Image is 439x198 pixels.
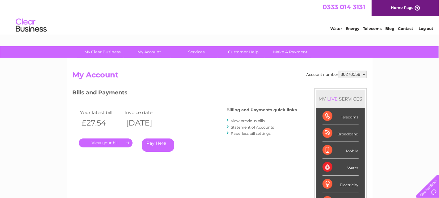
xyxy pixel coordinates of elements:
[265,46,316,58] a: Make A Payment
[79,138,133,147] a: .
[419,26,433,31] a: Log out
[73,88,297,99] h3: Bills and Payments
[316,90,365,108] div: MY SERVICES
[231,131,271,136] a: Paperless bill settings
[79,108,123,117] td: Your latest bill
[171,46,222,58] a: Services
[323,159,359,176] div: Water
[323,3,365,11] a: 0333 014 3131
[15,16,47,35] img: logo.png
[323,108,359,125] div: Telecoms
[398,26,413,31] a: Contact
[231,125,274,130] a: Statement of Accounts
[363,26,382,31] a: Telecoms
[323,142,359,159] div: Mobile
[74,3,366,30] div: Clear Business is a trading name of Verastar Limited (registered in [GEOGRAPHIC_DATA] No. 3667643...
[323,125,359,142] div: Broadband
[77,46,128,58] a: My Clear Business
[330,26,342,31] a: Water
[323,176,359,193] div: Electricity
[79,117,123,129] th: £27.54
[124,46,175,58] a: My Account
[218,46,269,58] a: Customer Help
[73,71,367,82] h2: My Account
[142,138,174,152] a: Pay Here
[123,108,167,117] td: Invoice date
[385,26,394,31] a: Blog
[306,71,367,78] div: Account number
[231,118,265,123] a: View previous bills
[326,96,339,102] div: LIVE
[227,108,297,112] h4: Billing and Payments quick links
[123,117,167,129] th: [DATE]
[346,26,359,31] a: Energy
